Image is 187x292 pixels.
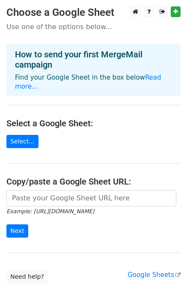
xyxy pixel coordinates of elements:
a: Select... [6,135,39,148]
a: Google Sheets [128,271,181,279]
input: Next [6,224,28,238]
h4: Select a Google Sheet: [6,118,181,128]
h4: How to send your first MergeMail campaign [15,49,172,70]
h4: Copy/paste a Google Sheet URL: [6,176,181,187]
p: Use one of the options below... [6,22,181,31]
a: Read more... [15,74,161,90]
a: Need help? [6,270,48,283]
small: Example: [URL][DOMAIN_NAME] [6,208,94,215]
h3: Choose a Google Sheet [6,6,181,19]
p: Find your Google Sheet in the box below [15,73,172,91]
input: Paste your Google Sheet URL here [6,190,176,206]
